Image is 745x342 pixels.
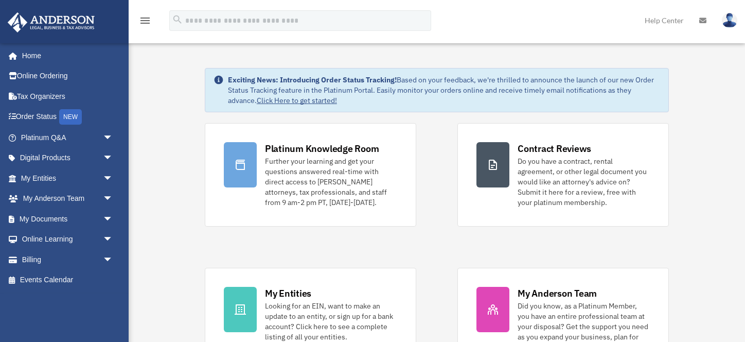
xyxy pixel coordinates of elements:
img: User Pic [722,13,737,28]
span: arrow_drop_down [103,127,123,148]
a: Home [7,45,123,66]
span: arrow_drop_down [103,209,123,230]
span: arrow_drop_down [103,168,123,189]
a: My Documentsarrow_drop_down [7,209,129,229]
div: NEW [59,109,82,125]
div: Based on your feedback, we're thrilled to announce the launch of our new Order Status Tracking fe... [228,75,660,106]
a: menu [139,18,151,27]
span: arrow_drop_down [103,249,123,270]
div: Looking for an EIN, want to make an update to an entity, or sign up for a bank account? Click her... [265,301,397,342]
a: Platinum Q&Aarrow_drop_down [7,127,129,148]
div: Platinum Knowledge Room [265,142,379,155]
a: Digital Productsarrow_drop_down [7,148,129,168]
a: Online Ordering [7,66,129,87]
span: arrow_drop_down [103,148,123,169]
i: menu [139,14,151,27]
div: My Anderson Team [518,287,597,300]
i: search [172,14,183,25]
a: Click Here to get started! [257,96,337,105]
div: Further your learning and get your questions answered real-time with direct access to [PERSON_NAM... [265,156,397,208]
strong: Exciting News: Introducing Order Status Tracking! [228,75,397,84]
a: Online Learningarrow_drop_down [7,229,129,250]
span: arrow_drop_down [103,189,123,210]
div: Contract Reviews [518,142,591,155]
div: Do you have a contract, rental agreement, or other legal document you would like an attorney's ad... [518,156,650,208]
a: Contract Reviews Do you have a contract, rental agreement, or other legal document you would like... [457,123,669,227]
a: Platinum Knowledge Room Further your learning and get your questions answered real-time with dire... [205,123,416,227]
a: My Entitiesarrow_drop_down [7,168,129,189]
a: Events Calendar [7,270,129,290]
a: Order StatusNEW [7,107,129,128]
div: My Entities [265,287,311,300]
a: Billingarrow_drop_down [7,249,129,270]
span: arrow_drop_down [103,229,123,250]
img: Anderson Advisors Platinum Portal [5,12,98,32]
a: Tax Organizers [7,86,129,107]
a: My Anderson Teamarrow_drop_down [7,189,129,209]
